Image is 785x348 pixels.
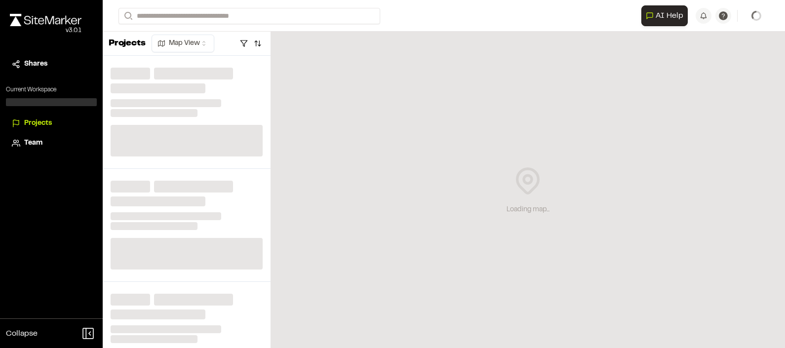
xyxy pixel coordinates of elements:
span: Shares [24,59,47,70]
a: Team [12,138,91,149]
img: rebrand.png [10,14,81,26]
span: Collapse [6,328,38,340]
span: AI Help [656,10,683,22]
div: Open AI Assistant [641,5,692,26]
div: Oh geez...please don't... [10,26,81,35]
span: Team [24,138,42,149]
span: Projects [24,118,52,129]
button: Open AI Assistant [641,5,688,26]
a: Projects [12,118,91,129]
p: Projects [109,37,146,50]
button: Search [118,8,136,24]
div: Loading map... [507,204,549,215]
p: Current Workspace [6,85,97,94]
a: Shares [12,59,91,70]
